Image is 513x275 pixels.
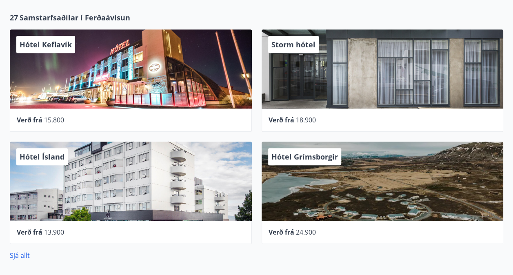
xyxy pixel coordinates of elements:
span: Storm hótel [271,40,315,49]
span: Verð frá [269,115,294,124]
span: 15.800 [44,115,64,124]
span: Verð frá [17,228,42,237]
a: Sjá allt [10,251,30,260]
span: Verð frá [269,228,294,237]
span: 27 [10,12,18,23]
span: Hótel Keflavík [20,40,72,49]
span: Verð frá [17,115,42,124]
span: 13.900 [44,228,64,237]
span: Hótel Grímsborgir [271,152,338,162]
span: Hótel Ísland [20,152,64,162]
span: 24.900 [296,228,316,237]
span: 18.900 [296,115,316,124]
span: Samstarfsaðilar í Ferðaávísun [20,12,130,23]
